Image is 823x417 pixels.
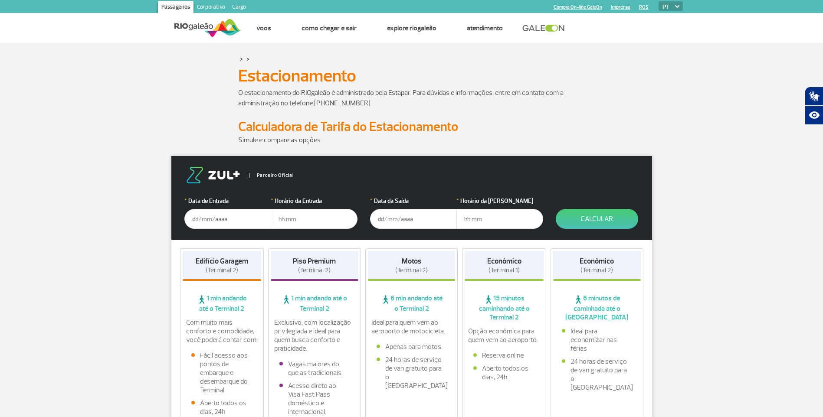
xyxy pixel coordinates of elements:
input: hh:mm [271,209,357,229]
li: Acesso direto ao Visa Fast Pass doméstico e internacional. [279,381,350,416]
button: Abrir recursos assistivos. [805,106,823,125]
p: Com muito mais conforto e comodidade, você poderá contar com: [186,318,258,344]
li: Ideal para economizar nas férias [562,327,632,353]
strong: Econômico [580,257,614,266]
h2: Calculadora de Tarifa do Estacionamento [238,119,585,135]
p: Opção econômica para quem vem ao aeroporto. [468,327,540,344]
span: (Terminal 2) [206,266,238,274]
button: Abrir tradutor de língua de sinais. [805,87,823,106]
input: dd/mm/aaaa [184,209,271,229]
span: Parceiro Oficial [249,173,294,178]
a: > [240,54,243,64]
a: Passageiros [158,1,193,15]
li: Aberto todos os dias, 24h [191,399,253,416]
strong: Motos [402,257,421,266]
a: Explore RIOgaleão [387,24,436,33]
strong: Econômico [487,257,521,266]
a: Corporativo [193,1,229,15]
div: Plugin de acessibilidade da Hand Talk. [805,87,823,125]
label: Horário da [PERSON_NAME] [456,196,543,205]
span: 15 minutos caminhando até o Terminal 2 [465,294,544,322]
li: Reserva online [473,351,535,360]
span: (Terminal 2) [395,266,428,274]
li: Aberto todos os dias, 24h. [473,364,535,381]
label: Data da Saída [370,196,457,205]
p: O estacionamento do RIOgaleão é administrado pela Estapar. Para dúvidas e informações, entre em c... [238,88,585,108]
li: Fácil acesso aos pontos de embarque e desembarque do Terminal [191,351,253,394]
button: Calcular [556,209,638,229]
a: Atendimento [467,24,503,33]
a: Voos [256,24,271,33]
strong: Piso Premium [293,257,336,266]
label: Data de Entrada [184,196,271,205]
li: Apenas para motos. [377,342,447,351]
strong: Edifício Garagem [196,257,248,266]
li: 24 horas de serviço de van gratuito para o [GEOGRAPHIC_DATA] [377,355,447,390]
p: Ideal para quem vem ao aeroporto de motocicleta. [371,318,452,336]
li: 24 horas de serviço de van gratuito para o [GEOGRAPHIC_DATA] [562,357,632,392]
a: Imprensa [611,4,630,10]
label: Horário da Entrada [271,196,357,205]
h1: Estacionamento [238,68,585,83]
span: 1 min andando até o Terminal 2 [271,294,358,313]
span: (Terminal 2) [580,266,613,274]
a: Compra On-line GaleOn [554,4,602,10]
span: 6 minutos de caminhada até o [GEOGRAPHIC_DATA] [553,294,641,322]
input: hh:mm [456,209,543,229]
a: RQS [639,4,649,10]
li: Vagas maiores do que as tradicionais. [279,360,350,377]
p: Exclusivo, com localização privilegiada e ideal para quem busca conforto e praticidade. [274,318,355,353]
a: Cargo [229,1,249,15]
a: > [246,54,249,64]
span: 6 min andando até o Terminal 2 [368,294,456,313]
span: 1 min andando até o Terminal 2 [183,294,262,313]
p: Simule e compare as opções. [238,135,585,145]
span: (Terminal 2) [298,266,331,274]
img: logo-zul.png [184,167,242,183]
span: (Terminal 1) [489,266,520,274]
a: Como chegar e sair [302,24,357,33]
input: dd/mm/aaaa [370,209,457,229]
